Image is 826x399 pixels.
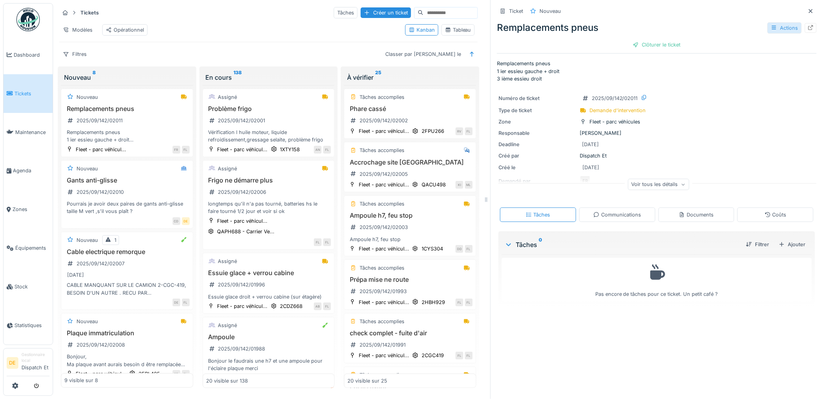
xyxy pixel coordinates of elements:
[361,7,411,18] div: Créer un ticket
[456,352,463,360] div: FL
[218,117,265,124] div: 2025/09/142/02001
[497,21,817,35] div: Remplacements pneus
[589,107,646,114] div: Demande d'intervention
[218,93,237,101] div: Assigné
[77,117,123,124] div: 2025/09/142/02011
[360,93,404,101] div: Tâches accomplies
[360,371,404,379] div: Tâches accomplies
[77,260,125,267] div: 2025/09/142/02007
[505,240,740,249] div: Tâches
[64,177,190,184] h3: Gants anti-glisse
[218,345,265,352] div: 2025/09/142/01988
[217,302,268,310] div: Fleet - parc véhicul...
[422,299,445,306] div: 2HBH929
[589,118,641,125] div: Fleet - parc véhicules
[359,245,409,252] div: Fleet - parc véhicul...
[507,261,807,298] div: Pas encore de tâches pour ce ticket. Un petit café ?
[64,200,190,215] div: Pourrais je avoir deux paires de gants anti-glisse taille M vert ,s'il vous plaît ?
[217,146,268,153] div: Fleet - parc véhicul...
[334,7,358,18] div: Tâches
[15,129,50,136] span: Maintenance
[498,141,577,148] div: Deadline
[67,271,84,279] div: [DATE]
[347,329,473,337] h3: check complet - fuite d'air
[360,341,406,349] div: 2025/09/142/01991
[64,73,190,82] div: Nouveau
[593,211,641,218] div: Communications
[13,167,50,174] span: Agenda
[465,127,473,135] div: FL
[360,288,407,295] div: 2025/09/142/01993
[64,105,190,113] h3: Remplacements pneus
[498,129,815,137] div: [PERSON_NAME]
[347,159,473,166] h3: Accrochage site [GEOGRAPHIC_DATA]
[4,113,53,152] a: Maintenance
[206,377,248,384] div: 20 visible sur 138
[77,188,124,196] div: 2025/09/142/02010
[4,36,53,74] a: Dashboard
[582,164,599,171] div: [DATE]
[409,26,435,34] div: Kanban
[218,188,267,196] div: 2025/09/142/02006
[498,152,577,159] div: Créé par
[347,377,387,384] div: 20 visible sur 25
[628,179,689,190] div: Voir tous les détails
[539,240,542,249] sup: 0
[498,129,577,137] div: Responsable
[77,9,102,16] strong: Tickets
[498,164,577,171] div: Créé le
[217,228,275,235] div: QAPH688 - Carrier Ve...
[173,299,180,306] div: DE
[498,107,577,114] div: Type de ticket
[139,370,160,378] div: 2ERL405
[497,60,817,82] p: Remplacements pneus 1 ier essieu gauche + droit 3 ième essieu droit
[206,177,331,184] h3: Frigo ne démarre plus
[360,264,404,272] div: Tâches accomplies
[14,51,50,59] span: Dashboard
[12,206,50,213] span: Zones
[77,165,98,172] div: Nouveau
[114,236,116,244] div: 1
[77,236,98,244] div: Nouveau
[280,146,300,153] div: 1XTY158
[465,299,473,306] div: FL
[422,181,446,188] div: QACU498
[76,370,126,378] div: Fleet - parc véhicul...
[314,238,322,246] div: FL
[360,318,404,325] div: Tâches accomplies
[509,7,523,15] div: Ticket
[206,105,331,113] h3: Problème frigo
[359,299,409,306] div: Fleet - parc véhicul...
[347,236,473,243] div: Ampoule h7, feu stop
[93,73,96,82] sup: 8
[359,352,409,359] div: Fleet - parc véhicul...
[347,276,473,283] h3: Prépa mise ne route
[422,352,444,359] div: 2CGC419
[498,118,577,125] div: Zone
[173,217,180,225] div: CD
[465,245,473,253] div: FL
[59,24,96,36] div: Modèles
[76,146,126,153] div: Fleet - parc véhicul...
[218,258,237,265] div: Assigné
[359,127,409,135] div: Fleet - parc véhicul...
[206,129,331,143] div: Vérification l huile moteur, liquide refroidissement,gressage selaite, problème frigo
[4,190,53,229] a: Zones
[7,357,18,369] li: DE
[218,281,265,288] div: 2025/09/142/01996
[14,283,50,290] span: Stock
[375,73,381,82] sup: 25
[456,181,463,189] div: KI
[280,302,303,310] div: 2CDZ668
[360,224,408,231] div: 2025/09/142/02003
[234,73,242,82] sup: 138
[206,357,331,372] div: Bonjour le faudrais une h7 et une ampoule pour l'éclaire plaque merci
[182,146,190,154] div: FL
[4,267,53,306] a: Stock
[64,129,190,143] div: Remplacements pneus 1 ier essieu gauche + droit 3 ième essieu droit
[456,299,463,306] div: FL
[64,281,190,296] div: CABLE MANQUANT SUR LE CAMION 2-CGC-419, BESOIN D'UN AUTRE . RECU PAR [PERSON_NAME].
[498,152,815,159] div: Dispatch Et
[64,329,190,337] h3: Plaque immatriculation
[217,217,268,225] div: Fleet - parc véhicul...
